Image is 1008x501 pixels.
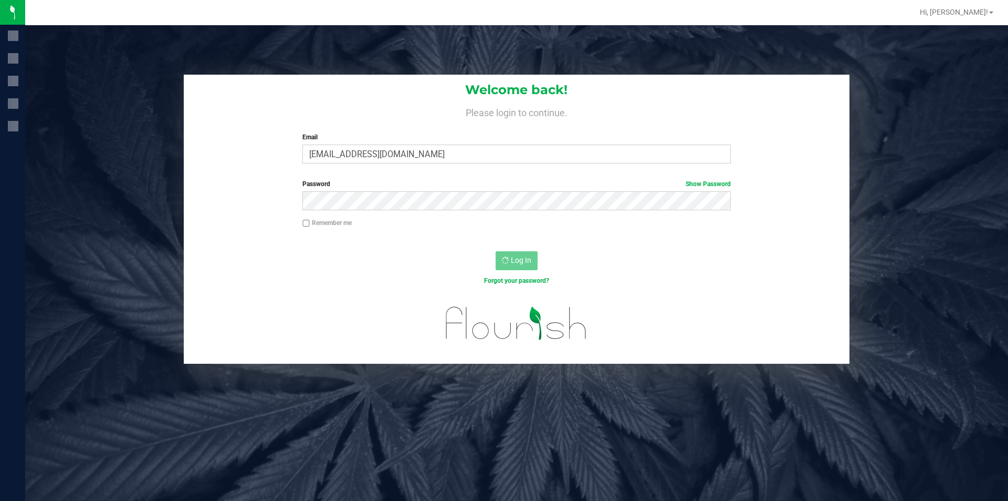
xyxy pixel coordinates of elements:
[184,83,849,97] h1: Welcome back!
[302,132,730,142] label: Email
[433,296,600,350] img: flourish_logo.svg
[302,218,352,228] label: Remember me
[302,180,330,188] span: Password
[184,105,849,118] h4: Please login to continue.
[686,180,731,188] a: Show Password
[496,251,538,270] button: Log In
[511,256,531,264] span: Log In
[920,8,988,16] span: Hi, [PERSON_NAME]!
[484,277,549,284] a: Forgot your password?
[302,220,310,227] input: Remember me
